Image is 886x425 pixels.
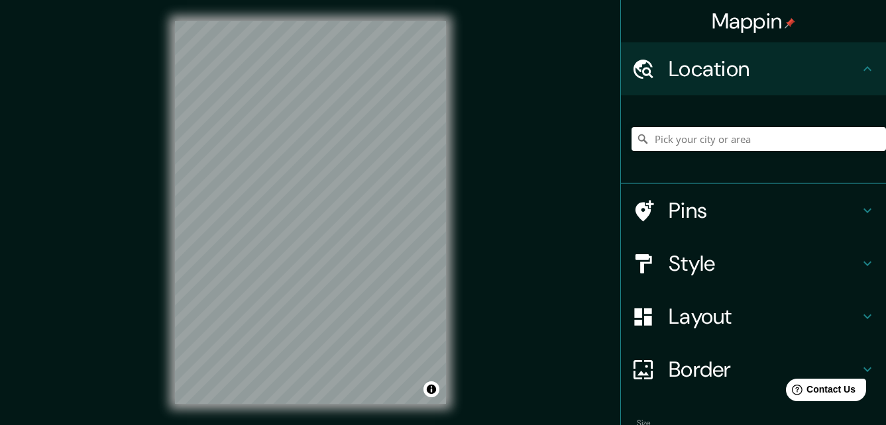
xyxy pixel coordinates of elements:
[669,56,859,82] h4: Location
[621,290,886,343] div: Layout
[669,356,859,383] h4: Border
[632,127,886,151] input: Pick your city or area
[669,197,859,224] h4: Pins
[621,42,886,95] div: Location
[621,237,886,290] div: Style
[669,250,859,277] h4: Style
[423,381,439,397] button: Toggle attribution
[669,303,859,330] h4: Layout
[621,184,886,237] div: Pins
[712,8,796,34] h4: Mappin
[785,18,795,28] img: pin-icon.png
[175,21,446,404] canvas: Map
[768,373,871,410] iframe: Help widget launcher
[621,343,886,396] div: Border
